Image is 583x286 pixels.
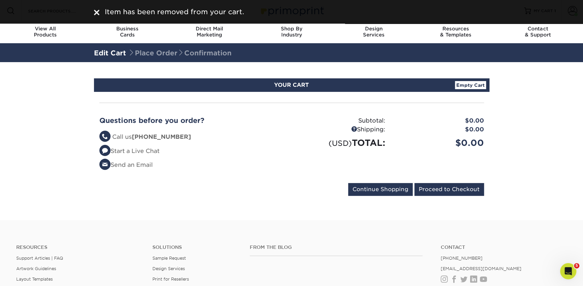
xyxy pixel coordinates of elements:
a: BusinessCards [86,22,168,43]
a: DesignServices [333,22,415,43]
a: [PHONE_NUMBER] [441,256,483,261]
span: Design [333,26,415,32]
div: & Templates [415,26,497,38]
span: View All [4,26,87,32]
h4: From the Blog [250,244,422,250]
input: Proceed to Checkout [414,183,484,196]
span: Resources [415,26,497,32]
div: $0.00 [390,116,489,125]
small: (USD) [329,139,352,148]
span: Place Order Confirmation [128,49,232,57]
a: Contact& Support [497,22,579,43]
span: YOUR CART [274,82,309,88]
a: [EMAIL_ADDRESS][DOMAIN_NAME] [441,266,521,271]
a: Contact [441,244,567,250]
img: close [94,10,99,15]
span: 5 [574,263,579,268]
span: Contact [497,26,579,32]
h4: Resources [16,244,142,250]
a: Sample Request [152,256,186,261]
a: Resources& Templates [415,22,497,43]
div: $0.00 [390,125,489,134]
div: Cards [86,26,168,38]
div: Products [4,26,87,38]
a: Support Articles | FAQ [16,256,63,261]
h2: Questions before you order? [99,116,287,125]
iframe: Intercom live chat [560,263,576,279]
a: Design Services [152,266,185,271]
div: Services [333,26,415,38]
a: Start a Live Chat [99,148,160,154]
div: Industry [250,26,333,38]
strong: [PHONE_NUMBER] [132,133,191,140]
div: Subtotal: [292,116,390,125]
h4: Solutions [152,244,240,250]
li: Call us [99,133,287,141]
a: Shop ByIndustry [250,22,333,43]
div: $0.00 [390,136,489,149]
div: & Support [497,26,579,38]
input: Continue Shopping [348,183,413,196]
a: Print for Resellers [152,277,189,282]
span: Shop By [250,26,333,32]
div: Marketing [168,26,250,38]
div: TOTAL: [292,136,390,149]
a: Edit Cart [94,49,126,57]
a: Empty Cart [455,81,486,89]
span: Item has been removed from your cart. [105,8,244,16]
span: Business [86,26,168,32]
span: Direct Mail [168,26,250,32]
a: Direct MailMarketing [168,22,250,43]
div: Shipping: [292,125,390,134]
a: Send an Email [99,161,153,168]
a: View AllProducts [4,22,87,43]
